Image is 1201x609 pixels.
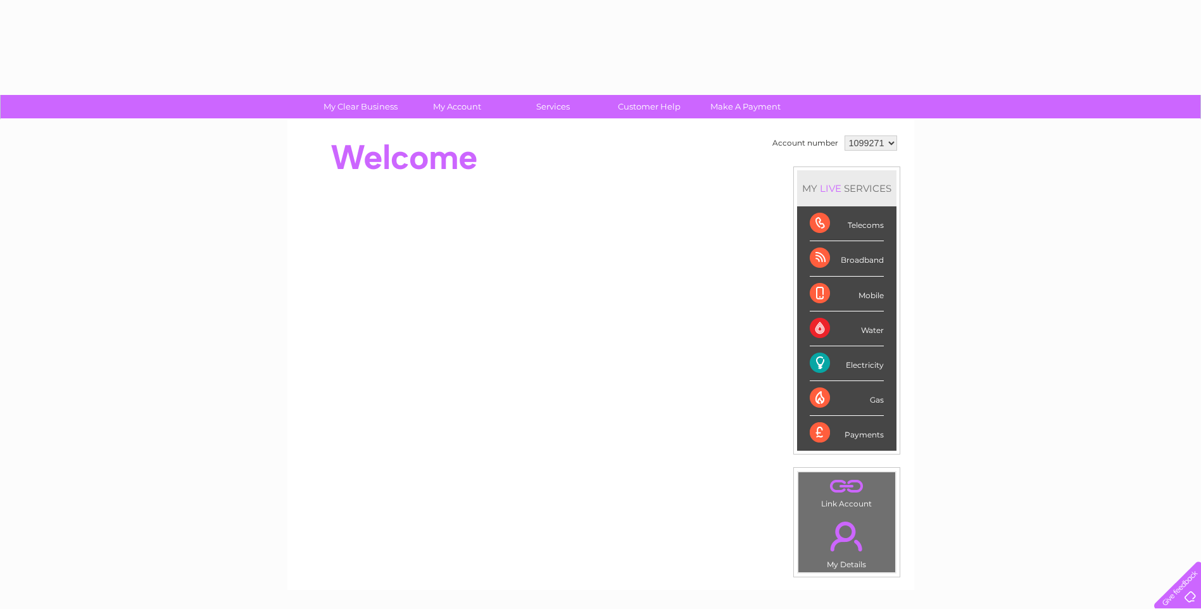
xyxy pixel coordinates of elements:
div: Mobile [810,277,884,311]
a: Services [501,95,605,118]
a: . [802,475,892,498]
div: Broadband [810,241,884,276]
div: Gas [810,381,884,416]
a: Customer Help [597,95,701,118]
div: Electricity [810,346,884,381]
div: Water [810,311,884,346]
div: Telecoms [810,206,884,241]
td: Account number [769,132,841,154]
a: My Account [405,95,509,118]
td: Link Account [798,472,896,512]
td: My Details [798,511,896,573]
a: My Clear Business [308,95,413,118]
div: Payments [810,416,884,450]
a: Make A Payment [693,95,798,118]
a: . [802,514,892,558]
div: LIVE [817,182,844,194]
div: MY SERVICES [797,170,896,206]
